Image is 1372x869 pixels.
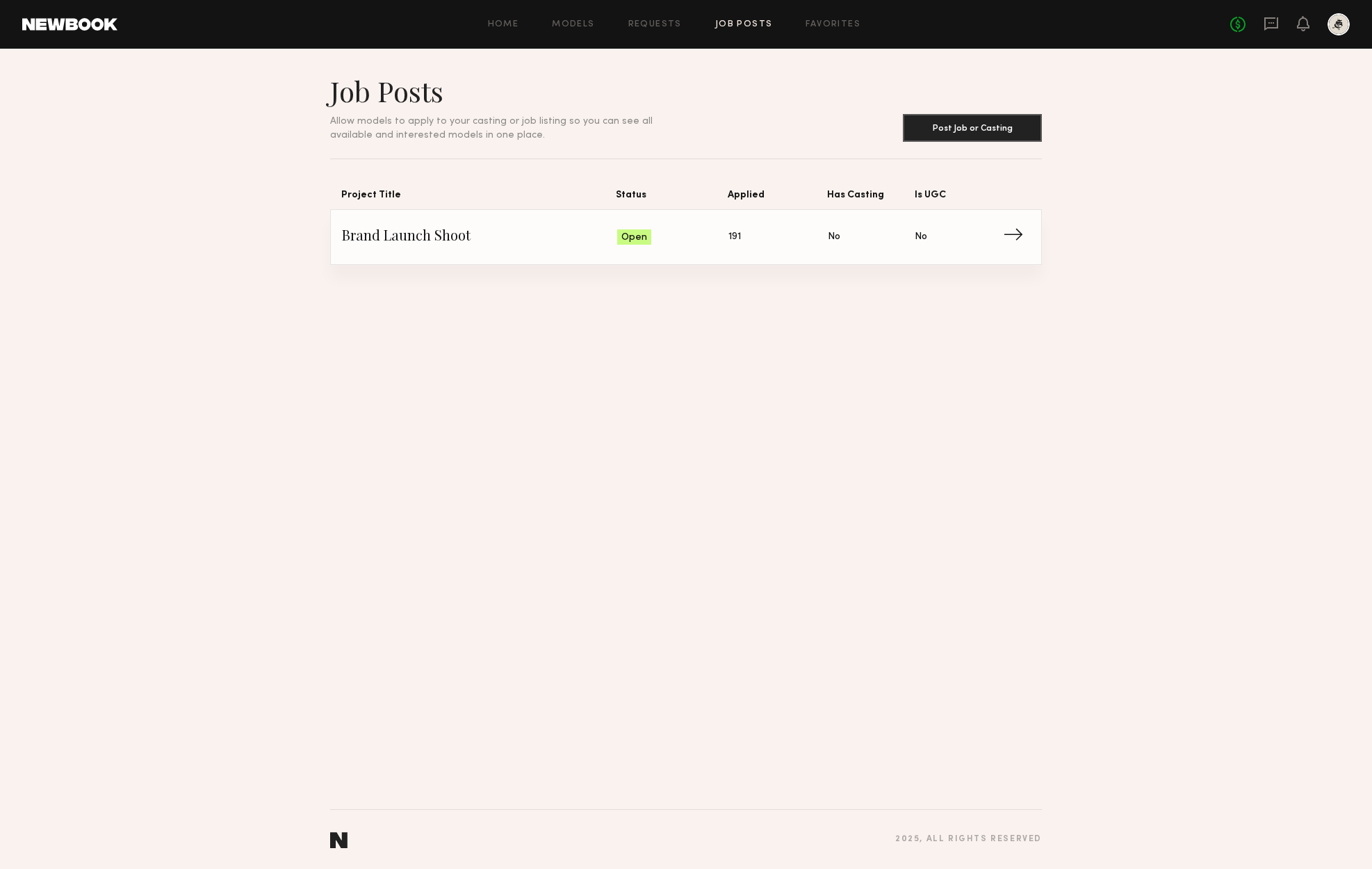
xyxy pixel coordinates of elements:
a: Models [552,20,594,29]
span: No [828,229,840,245]
a: Job Posts [715,20,773,29]
span: Open [621,231,647,245]
span: Has Casting [827,187,915,209]
span: No [915,229,927,245]
span: Brand Launch Shoot [342,227,617,247]
span: Project Title [341,187,616,209]
a: Favorites [806,20,860,29]
a: Home [488,20,519,29]
div: 2025 , all rights reserved [895,835,1042,844]
button: Post Job or Casting [903,114,1042,142]
a: Requests [628,20,682,29]
h1: Job Posts [330,74,686,108]
span: Allow models to apply to your casting or job listing so you can see all available and interested ... [330,117,653,140]
span: Status [616,187,728,209]
span: Applied [728,187,827,209]
span: → [1003,227,1031,247]
a: Brand Launch ShootOpen191NoNo→ [342,210,1030,264]
span: 191 [728,229,741,245]
span: Is UGC [915,187,1002,209]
